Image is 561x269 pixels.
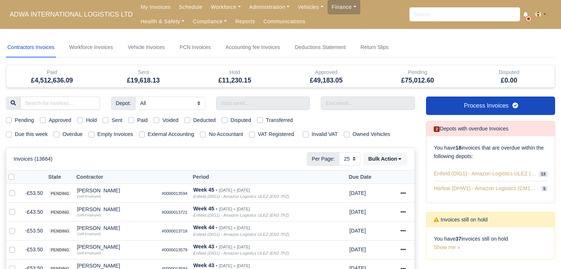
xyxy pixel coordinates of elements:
[111,116,122,125] label: Sent
[46,170,74,184] th: State
[77,188,156,193] div: [PERSON_NAME]
[193,206,217,212] strong: Week 45 -
[195,77,275,84] h5: £11,230.15
[77,244,156,249] div: [PERSON_NAME]
[434,126,508,132] h6: Depots with overdue Invoices
[6,65,98,87] div: Paid
[193,232,289,237] i: Enfield (DIG1) - Amazon Logistics ULEZ (EN3 7PZ)
[219,245,250,249] small: [DATE] » [DATE]
[77,226,156,231] div: [PERSON_NAME]
[258,130,294,139] label: VAT Registered
[86,116,97,125] label: Hold
[280,65,372,87] div: Approved
[307,152,339,165] span: Per Page:
[77,213,101,217] small: (Self-Employed)
[136,14,189,29] a: Health & Safety
[21,184,46,203] td: -£53.50
[349,209,366,215] span: 1 month from now
[62,130,83,139] label: Overdue
[193,213,289,217] i: Enfield (DIG1) - Amazon Logistics ULEZ (EN3 7PZ)
[469,68,549,77] div: Disputed
[77,195,101,198] small: (Self-Employed)
[162,248,188,252] small: #0000013579
[231,14,259,29] a: Reports
[434,170,536,178] span: Enfield (DIG1) - Amazon Logistics ULEZ (EN3 7PZ)
[349,228,366,234] span: 1 month from now
[349,190,366,196] span: 1 month from now
[68,38,115,57] a: Workforce Invoices
[20,97,100,110] input: Search for invoices...
[6,38,56,57] a: Contractors Invoices
[266,116,293,125] label: Transferred
[224,38,282,57] a: Accounting fee Invoices
[377,68,458,77] div: Pending
[126,38,166,57] a: Vehicle Invoices
[77,207,156,212] div: [PERSON_NAME]
[426,97,555,115] a: Process Invoices
[162,210,188,214] small: #0000013721
[372,65,463,87] div: Pending
[434,167,547,181] a: Enfield (DIG1) - Amazon Logistics ULEZ (EN3 7PZ) 13
[193,194,289,199] i: Enfield (DIG1) - Amazon Logistics ULEZ (EN3 7PZ)
[219,188,250,193] small: [DATE] » [DATE]
[14,156,52,162] h6: Invoices (13664)
[219,226,250,230] small: [DATE] » [DATE]
[15,116,34,125] label: Pending
[434,184,539,193] span: Harlow (DHW1) - Amazon Logistics (CM19 5AW)
[539,171,547,177] span: 13
[469,77,549,84] h5: £0.00
[137,116,148,125] label: Paid
[321,97,415,110] input: End week...
[426,227,555,259] div: You have invoices still on hold
[312,130,338,139] label: Invalid VAT
[434,181,547,196] a: Harlow (DHW1) - Amazon Logistics (CM19 5AW) 5
[193,187,217,193] strong: Week 45 -
[77,263,156,268] div: [PERSON_NAME]
[103,68,184,77] div: Sent
[77,232,101,236] small: (Self-Employed)
[349,247,366,252] span: 1 month from now
[49,191,71,196] span: pending
[219,263,250,268] small: [DATE] » [DATE]
[49,228,71,234] span: pending
[193,244,217,249] strong: Week 43 -
[434,126,440,132] span: 2
[49,247,71,253] span: pending
[353,130,390,139] label: Owned Vehicles
[286,68,366,77] div: Approved
[74,170,159,184] th: Contractor
[193,262,217,268] strong: Week 43 -
[190,170,346,184] th: Period
[6,7,136,22] a: ADWA INTERNATIONAL LOGISTICS LTD
[359,38,390,57] a: Return Slips
[162,191,188,196] small: #0000013594
[377,77,458,84] h5: £75,012.60
[434,144,547,161] p: You have invoices that are overdue within the following depots:
[49,116,71,125] label: Approved
[456,145,461,151] strong: 18
[209,130,243,139] label: No Accountant
[293,38,347,57] a: Deductions Statement
[541,186,547,192] span: 5
[363,153,407,165] button: Bulk Action
[259,14,310,29] a: Communications
[434,244,460,250] a: Show me »
[77,251,101,255] small: (Self-Employed)
[148,130,194,139] label: External Accounting
[103,77,184,84] h5: £19,618.13
[456,236,461,242] strong: 37
[98,65,189,87] div: Sent
[12,68,92,77] div: Paid
[111,97,136,110] span: Depot:
[193,224,217,230] strong: Week 44 -
[231,116,251,125] label: Disputed
[409,7,520,21] input: Search...
[189,65,281,87] div: Hold
[15,130,48,139] label: Due this week
[162,229,188,233] small: #0000013718
[193,251,289,255] i: Enfield (DIG1) - Amazon Logistics ULEZ (EN3 7PZ)
[193,116,216,125] label: Deducted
